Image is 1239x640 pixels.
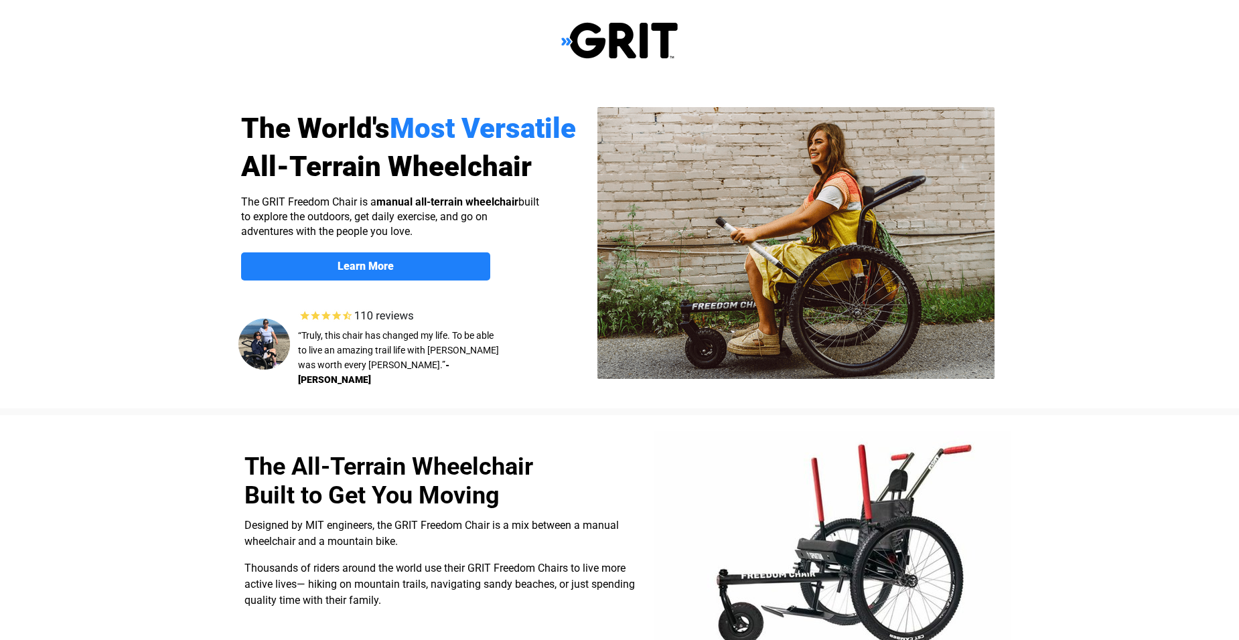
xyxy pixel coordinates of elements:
span: The All-Terrain Wheelchair Built to Get You Moving [244,453,533,509]
span: Designed by MIT engineers, the GRIT Freedom Chair is a mix between a manual wheelchair and a moun... [244,519,619,548]
strong: Learn More [338,260,394,272]
a: Learn More [241,252,490,281]
span: The World's [241,112,390,145]
span: Thousands of riders around the world use their GRIT Freedom Chairs to live more active lives— hik... [244,562,635,607]
strong: manual all-terrain wheelchair [376,195,518,208]
span: All-Terrain Wheelchair [241,150,532,183]
span: Most Versatile [390,112,576,145]
span: The GRIT Freedom Chair is a built to explore the outdoors, get daily exercise, and go on adventur... [241,195,539,238]
span: “Truly, this chair has changed my life. To be able to live an amazing trail life with [PERSON_NAM... [298,330,499,370]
